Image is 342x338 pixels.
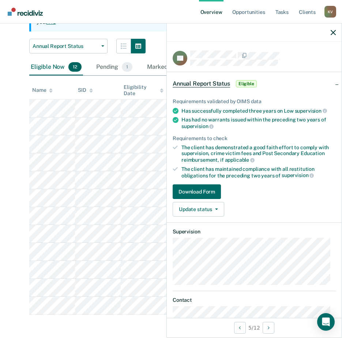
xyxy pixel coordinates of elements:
[33,43,98,49] span: Annual Report Status
[181,117,336,129] div: Has had no warrants issued within the preceding two years of
[225,157,255,163] span: applicable
[282,172,314,178] span: supervision
[167,72,342,95] div: Annual Report StatusEligible
[181,166,336,179] div: The client has maintained compliance with all restitution obligations for the preceding two years of
[295,108,327,114] span: supervision
[181,108,336,114] div: Has successfully completed three years on Low
[324,6,336,18] div: K V
[324,6,336,18] button: Profile dropdown button
[173,184,336,199] a: Navigate to form link
[68,62,82,72] span: 12
[173,297,336,303] dt: Contact
[124,84,164,97] div: Eligibility Date
[146,59,211,75] div: Marked Ineligible
[122,62,132,72] span: 1
[173,80,230,87] span: Annual Report Status
[173,229,336,235] dt: Supervision
[95,59,134,75] div: Pending
[78,87,93,93] div: SID
[29,59,83,75] div: Eligible Now
[167,318,342,337] div: 5 / 12
[236,80,257,87] span: Eligible
[32,87,53,93] div: Name
[8,8,43,16] img: Recidiviz
[263,322,274,334] button: Next Opportunity
[234,322,246,334] button: Previous Opportunity
[173,135,336,142] div: Requirements to check
[317,313,335,331] div: Open Intercom Messenger
[173,184,221,199] button: Download Form
[173,202,224,217] button: Update status
[181,123,214,129] span: supervision
[173,98,336,105] div: Requirements validated by OIMS data
[46,19,56,25] a: FAQ
[181,144,336,163] div: The client has demonstrated a good faith effort to comply with supervision, crime victim fees and...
